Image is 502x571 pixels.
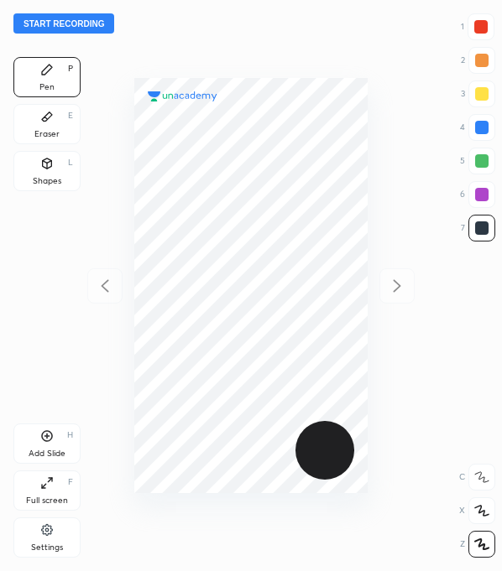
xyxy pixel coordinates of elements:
div: 4 [460,114,495,141]
div: 2 [461,47,495,74]
div: 7 [461,215,495,241]
div: C [459,464,495,491]
div: Shapes [33,177,61,185]
div: F [68,478,73,486]
div: P [68,65,73,73]
div: L [68,158,73,167]
div: Z [460,531,495,558]
div: Full screen [26,496,68,505]
div: Settings [31,543,63,552]
div: Eraser [34,130,60,138]
div: X [459,497,495,524]
button: Start recording [13,13,114,34]
div: 1 [461,13,494,40]
img: logo.38c385cc.svg [148,91,217,101]
div: Pen [39,83,55,91]
div: 3 [461,80,495,107]
div: E [68,112,73,120]
div: 6 [460,181,495,208]
div: H [67,431,73,439]
div: 5 [460,148,495,174]
div: Add Slide [29,449,65,458]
